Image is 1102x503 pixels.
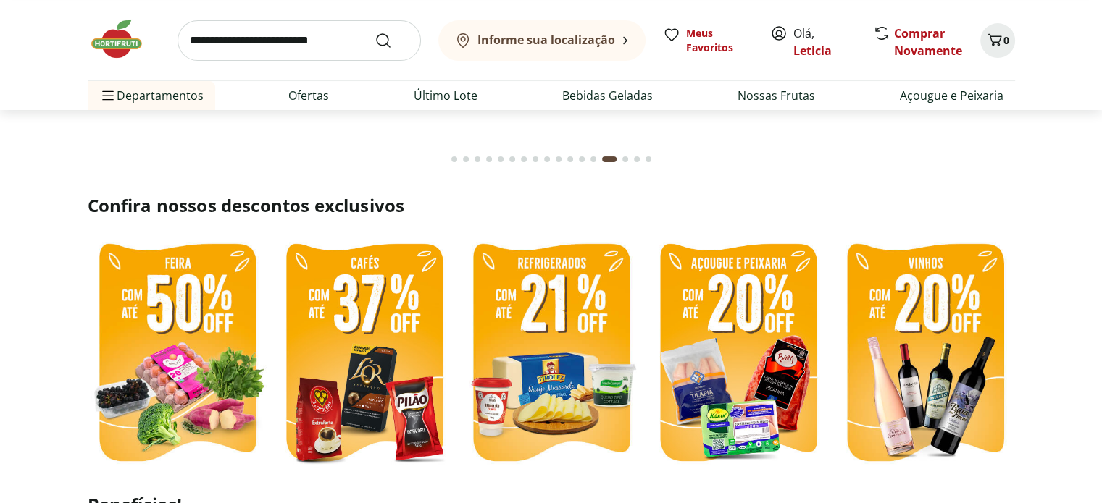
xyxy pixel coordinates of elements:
[576,142,588,177] button: Go to page 12 from fs-carousel
[462,234,641,474] img: refrigerados
[460,142,472,177] button: Go to page 2 from fs-carousel
[643,142,654,177] button: Go to page 17 from fs-carousel
[472,142,483,177] button: Go to page 3 from fs-carousel
[541,142,553,177] button: Go to page 9 from fs-carousel
[793,43,832,59] a: Leticia
[375,32,409,49] button: Submit Search
[275,234,454,474] img: café
[631,142,643,177] button: Go to page 16 from fs-carousel
[414,87,477,104] a: Último Lote
[88,194,1015,217] h2: Confira nossos descontos exclusivos
[648,234,828,474] img: resfriados
[530,142,541,177] button: Go to page 8 from fs-carousel
[178,20,421,61] input: search
[835,234,1015,474] img: vinhos
[588,142,599,177] button: Go to page 13 from fs-carousel
[619,142,631,177] button: Go to page 15 from fs-carousel
[477,32,615,48] b: Informe sua localização
[1003,33,1009,47] span: 0
[99,78,204,113] span: Departamentos
[495,142,506,177] button: Go to page 5 from fs-carousel
[793,25,858,59] span: Olá,
[738,87,815,104] a: Nossas Frutas
[288,87,329,104] a: Ofertas
[88,234,267,474] img: feira
[483,142,495,177] button: Go to page 4 from fs-carousel
[553,142,564,177] button: Go to page 10 from fs-carousel
[99,78,117,113] button: Menu
[686,26,753,55] span: Meus Favoritos
[562,87,653,104] a: Bebidas Geladas
[663,26,753,55] a: Meus Favoritos
[448,142,460,177] button: Go to page 1 from fs-carousel
[506,142,518,177] button: Go to page 6 from fs-carousel
[88,17,160,61] img: Hortifruti
[438,20,646,61] button: Informe sua localização
[518,142,530,177] button: Go to page 7 from fs-carousel
[564,142,576,177] button: Go to page 11 from fs-carousel
[599,142,619,177] button: Current page from fs-carousel
[894,25,962,59] a: Comprar Novamente
[980,23,1015,58] button: Carrinho
[900,87,1003,104] a: Açougue e Peixaria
